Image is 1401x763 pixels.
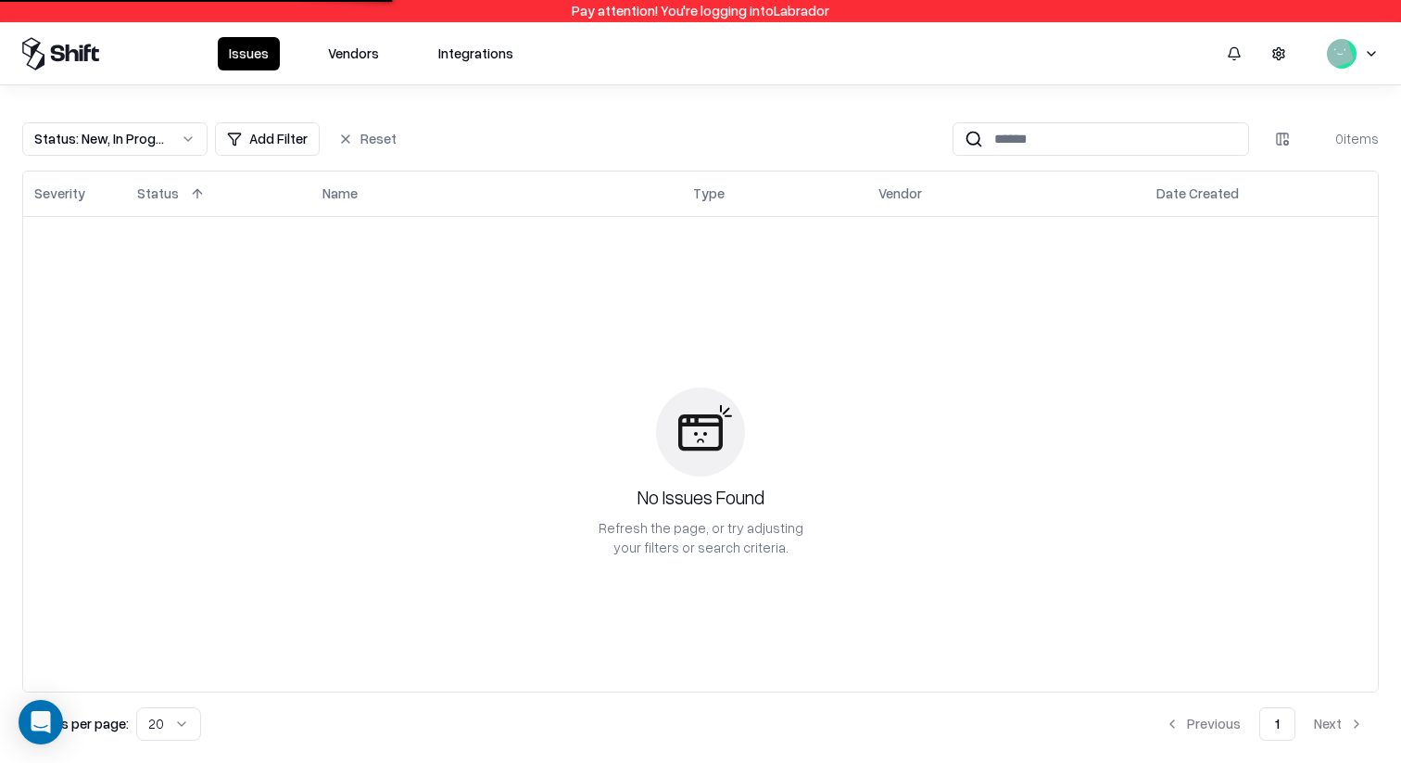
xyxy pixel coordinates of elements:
button: Issues [218,37,280,70]
div: Type [693,184,725,203]
div: 0 items [1305,129,1379,148]
button: 1 [1259,707,1295,741]
button: Vendors [317,37,390,70]
button: Reset [327,122,408,156]
nav: pagination [1150,707,1379,741]
div: Status : New, In Progress [34,129,166,148]
div: Vendor [878,184,922,203]
button: Integrations [427,37,524,70]
div: Name [322,184,358,203]
div: Refresh the page, or try adjusting your filters or search criteria. [597,518,804,557]
p: Results per page: [22,714,129,733]
div: No Issues Found [637,484,764,511]
div: Open Intercom Messenger [19,700,63,744]
button: Add Filter [215,122,320,156]
div: Severity [34,184,85,203]
div: Date Created [1156,184,1239,203]
div: Status [137,184,179,203]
